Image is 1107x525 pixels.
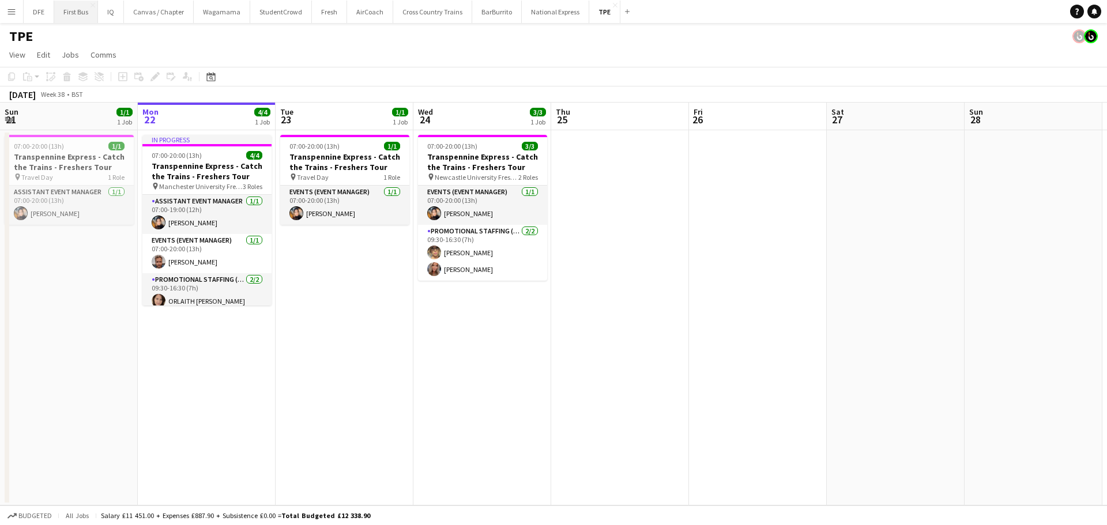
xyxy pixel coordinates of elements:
[86,47,121,62] a: Comms
[62,50,79,60] span: Jobs
[63,511,91,520] span: All jobs
[554,113,570,126] span: 25
[141,113,159,126] span: 22
[24,1,54,23] button: DFE
[278,113,293,126] span: 23
[297,173,329,182] span: Travel Day
[518,173,538,182] span: 2 Roles
[21,173,53,182] span: Travel Day
[6,509,54,522] button: Budgeted
[435,173,518,182] span: Newcastle University Freshers Fair
[1072,29,1086,43] app-user-avatar: Tim Bodenham
[255,118,270,126] div: 1 Job
[142,135,272,144] div: In progress
[32,47,55,62] a: Edit
[312,1,347,23] button: Fresh
[393,1,472,23] button: Cross Country Trains
[5,107,18,117] span: Sun
[556,107,570,117] span: Thu
[124,1,194,23] button: Canvas / Chapter
[250,1,312,23] button: StudentCrowd
[969,107,983,117] span: Sun
[117,118,132,126] div: 1 Job
[18,512,52,520] span: Budgeted
[522,142,538,150] span: 3/3
[472,1,522,23] button: BarBurrito
[54,1,98,23] button: First Bus
[530,108,546,116] span: 3/3
[108,173,125,182] span: 1 Role
[418,135,547,281] app-job-card: 07:00-20:00 (13h)3/3Transpennine Express - Catch the Trains - Freshers Tour Newcastle University ...
[71,90,83,99] div: BST
[280,152,409,172] h3: Transpennine Express - Catch the Trains - Freshers Tour
[522,1,589,23] button: National Express
[108,142,125,150] span: 1/1
[418,225,547,281] app-card-role: Promotional Staffing (Brand Ambassadors)2/209:30-16:30 (7h)[PERSON_NAME][PERSON_NAME]
[427,142,477,150] span: 07:00-20:00 (13h)
[142,107,159,117] span: Mon
[281,511,370,520] span: Total Budgeted £12 338.90
[280,107,293,117] span: Tue
[91,50,116,60] span: Comms
[589,1,620,23] button: TPE
[101,511,370,520] div: Salary £11 451.00 + Expenses £887.90 + Subsistence £0.00 =
[57,47,84,62] a: Jobs
[280,135,409,225] app-job-card: 07:00-20:00 (13h)1/1Transpennine Express - Catch the Trains - Freshers Tour Travel Day1 RoleEvent...
[142,234,272,273] app-card-role: Events (Event Manager)1/107:00-20:00 (13h)[PERSON_NAME]
[692,113,703,126] span: 26
[384,142,400,150] span: 1/1
[152,151,202,160] span: 07:00-20:00 (13h)
[9,28,33,45] h1: TPE
[347,1,393,23] button: AirCoach
[416,113,433,126] span: 24
[38,90,67,99] span: Week 38
[967,113,983,126] span: 28
[246,151,262,160] span: 4/4
[418,107,433,117] span: Wed
[14,142,64,150] span: 07:00-20:00 (13h)
[5,47,30,62] a: View
[142,135,272,305] app-job-card: In progress07:00-20:00 (13h)4/4Transpennine Express - Catch the Trains - Freshers Tour Manchester...
[3,113,18,126] span: 21
[159,182,243,191] span: Manchester University Freshers Fair
[280,186,409,225] app-card-role: Events (Event Manager)1/107:00-20:00 (13h)[PERSON_NAME]
[831,107,844,117] span: Sat
[694,107,703,117] span: Fri
[142,161,272,182] h3: Transpennine Express - Catch the Trains - Freshers Tour
[5,135,134,225] app-job-card: 07:00-20:00 (13h)1/1Transpennine Express - Catch the Trains - Freshers Tour Travel Day1 RoleAssis...
[530,118,545,126] div: 1 Job
[37,50,50,60] span: Edit
[830,113,844,126] span: 27
[5,152,134,172] h3: Transpennine Express - Catch the Trains - Freshers Tour
[116,108,133,116] span: 1/1
[418,186,547,225] app-card-role: Events (Event Manager)1/107:00-20:00 (13h)[PERSON_NAME]
[142,195,272,234] app-card-role: Assistant Event Manager1/107:00-19:00 (12h)[PERSON_NAME]
[289,142,340,150] span: 07:00-20:00 (13h)
[383,173,400,182] span: 1 Role
[418,152,547,172] h3: Transpennine Express - Catch the Trains - Freshers Tour
[392,108,408,116] span: 1/1
[393,118,408,126] div: 1 Job
[194,1,250,23] button: Wagamama
[9,50,25,60] span: View
[243,182,262,191] span: 3 Roles
[1084,29,1098,43] app-user-avatar: Tim Bodenham
[142,273,272,329] app-card-role: Promotional Staffing (Brand Ambassadors)2/209:30-16:30 (7h)ORLAITH [PERSON_NAME]
[5,186,134,225] app-card-role: Assistant Event Manager1/107:00-20:00 (13h)[PERSON_NAME]
[9,89,36,100] div: [DATE]
[98,1,124,23] button: IQ
[254,108,270,116] span: 4/4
